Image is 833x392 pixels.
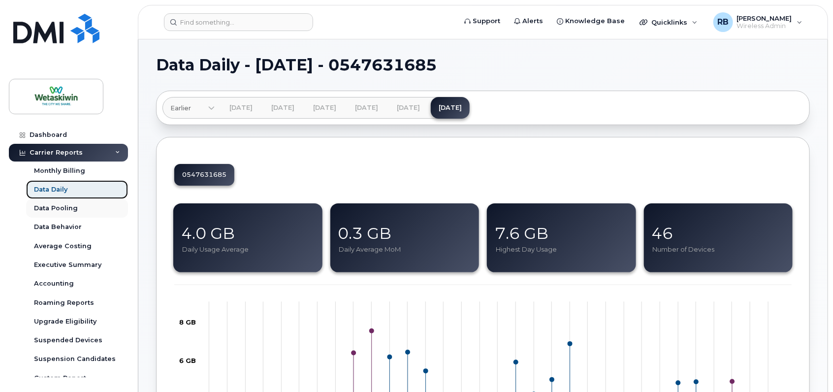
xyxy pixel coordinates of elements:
[181,222,317,245] div: 4.0 GB
[170,103,191,113] span: Earlier
[162,97,215,119] a: Earlier
[179,357,196,364] tspan: 6 GB
[652,222,787,245] div: 46
[347,97,386,119] a: [DATE]
[495,245,630,254] div: Highest Day Usage
[222,97,260,119] a: [DATE]
[389,97,428,119] a: [DATE]
[495,222,630,245] div: 7.6 GB
[652,245,787,254] div: Number of Devices
[338,245,474,254] div: Daily Average MoM
[431,97,470,119] a: [DATE]
[263,97,302,119] a: [DATE]
[305,97,344,119] a: [DATE]
[179,357,196,364] g: undefined GB
[179,319,196,327] tspan: 8 GB
[338,222,474,245] div: 0.3 GB
[179,319,196,327] g: undefined GB
[181,245,317,254] div: Daily Usage Average
[156,58,437,72] span: Data Daily - [DATE] - 0547631685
